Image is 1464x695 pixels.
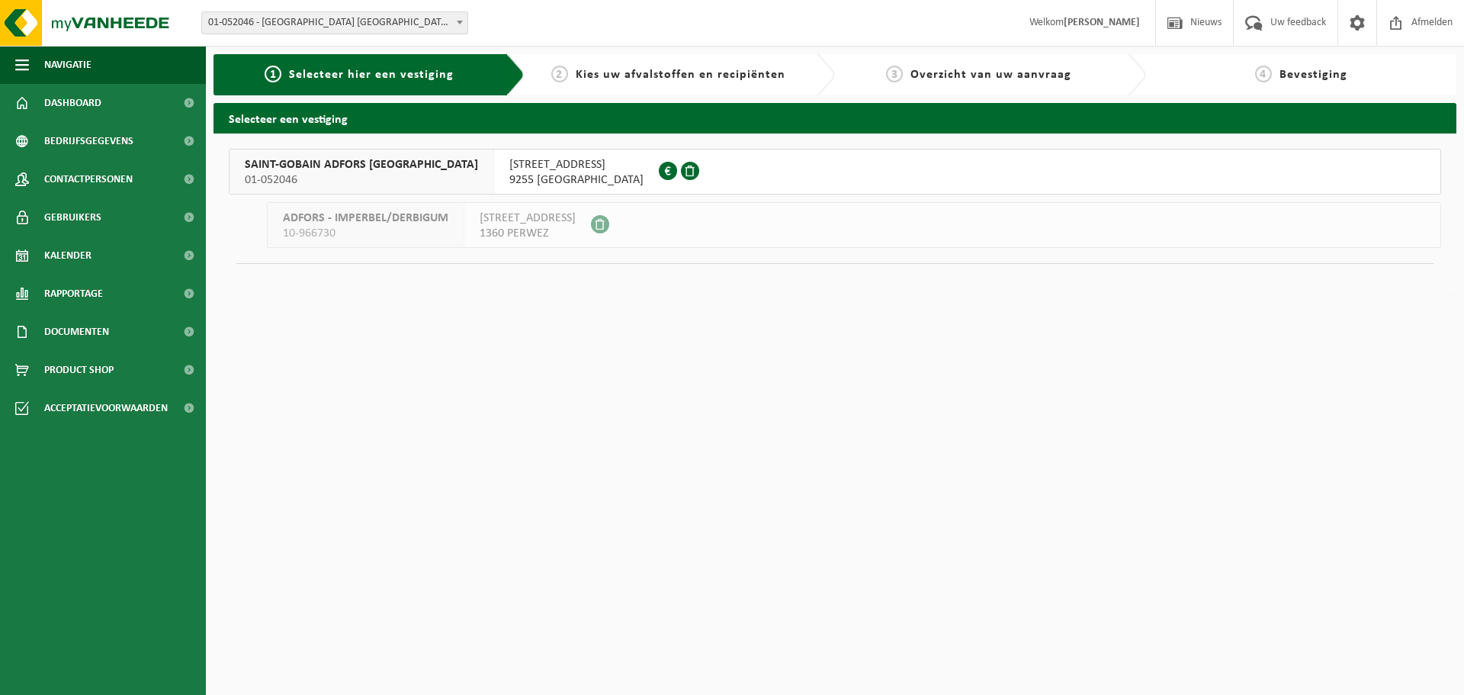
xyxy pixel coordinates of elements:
[283,211,448,226] span: ADFORS - IMPERBEL/DERBIGUM
[245,157,478,172] span: SAINT-GOBAIN ADFORS [GEOGRAPHIC_DATA]
[480,211,576,226] span: [STREET_ADDRESS]
[910,69,1071,81] span: Overzicht van uw aanvraag
[44,236,91,275] span: Kalender
[44,84,101,122] span: Dashboard
[245,172,478,188] span: 01-052046
[44,160,133,198] span: Contactpersonen
[551,66,568,82] span: 2
[1255,66,1272,82] span: 4
[44,122,133,160] span: Bedrijfsgegevens
[213,103,1456,133] h2: Selecteer een vestiging
[44,389,168,427] span: Acceptatievoorwaarden
[1279,69,1347,81] span: Bevestiging
[202,12,467,34] span: 01-052046 - SAINT-GOBAIN ADFORS BELGIUM - BUGGENHOUT
[509,172,644,188] span: 9255 [GEOGRAPHIC_DATA]
[44,198,101,236] span: Gebruikers
[1064,17,1140,28] strong: [PERSON_NAME]
[283,226,448,241] span: 10-966730
[44,275,103,313] span: Rapportage
[480,226,576,241] span: 1360 PERWEZ
[44,313,109,351] span: Documenten
[44,46,91,84] span: Navigatie
[576,69,785,81] span: Kies uw afvalstoffen en recipiënten
[509,157,644,172] span: [STREET_ADDRESS]
[229,149,1441,195] button: SAINT-GOBAIN ADFORS [GEOGRAPHIC_DATA] 01-052046 [STREET_ADDRESS]9255 [GEOGRAPHIC_DATA]
[201,11,468,34] span: 01-052046 - SAINT-GOBAIN ADFORS BELGIUM - BUGGENHOUT
[886,66,903,82] span: 3
[289,69,454,81] span: Selecteer hier een vestiging
[44,351,114,389] span: Product Shop
[265,66,281,82] span: 1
